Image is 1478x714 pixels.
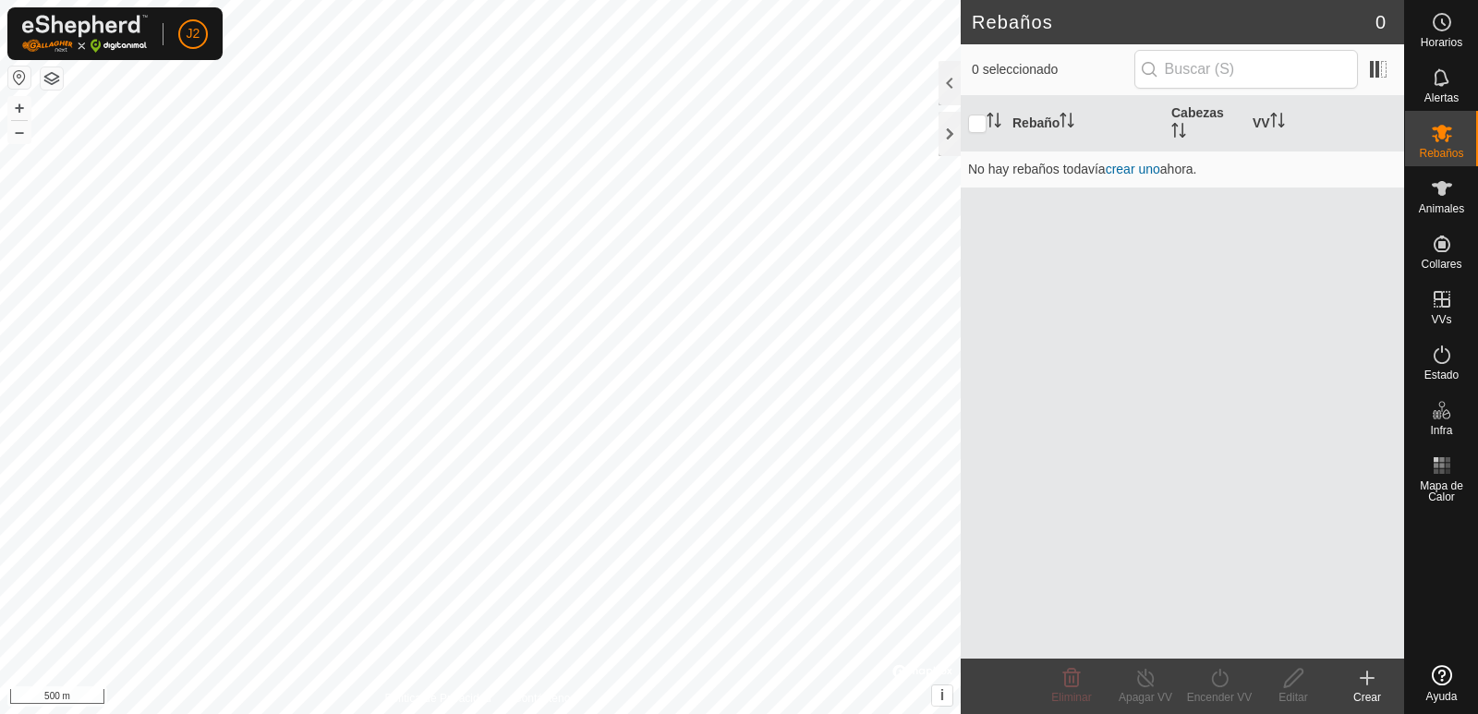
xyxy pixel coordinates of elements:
img: Logo Gallagher [22,15,148,53]
span: Infra [1430,425,1452,436]
button: – [8,121,30,143]
span: Animales [1419,203,1464,214]
p-sorticon: Activar para ordenar [987,115,1001,130]
td: No hay rebaños todavía ahora. [961,151,1404,188]
div: Encender VV [1182,689,1256,706]
span: Horarios [1421,37,1462,48]
div: Crear [1330,689,1404,706]
p-sorticon: Activar para ordenar [1060,115,1074,130]
button: Restablecer Mapa [8,67,30,89]
span: i [940,687,944,703]
h2: Rebaños [972,11,1375,33]
a: Política de Privacidad [385,690,491,707]
span: Ayuda [1426,691,1458,702]
span: 0 [1375,8,1386,36]
p-sorticon: Activar para ordenar [1171,126,1186,140]
p-sorticon: Activar para ordenar [1270,115,1285,130]
span: VVs [1431,314,1451,325]
div: Editar [1256,689,1330,706]
th: Rebaño [1005,96,1164,151]
button: Capas del Mapa [41,67,63,90]
div: Apagar VV [1108,689,1182,706]
span: Mapa de Calor [1410,480,1473,502]
a: Ayuda [1405,658,1478,709]
span: Collares [1421,259,1461,270]
span: J2 [187,24,200,43]
th: VV [1245,96,1404,151]
span: Alertas [1424,92,1459,103]
span: 0 seleccionado [972,60,1134,79]
a: crear uno [1106,162,1160,176]
span: Estado [1424,369,1459,381]
span: Rebaños [1419,148,1463,159]
input: Buscar (S) [1134,50,1358,89]
span: Eliminar [1051,691,1091,704]
button: i [932,685,952,706]
button: + [8,97,30,119]
a: Contáctenos [514,690,575,707]
th: Cabezas [1164,96,1245,151]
